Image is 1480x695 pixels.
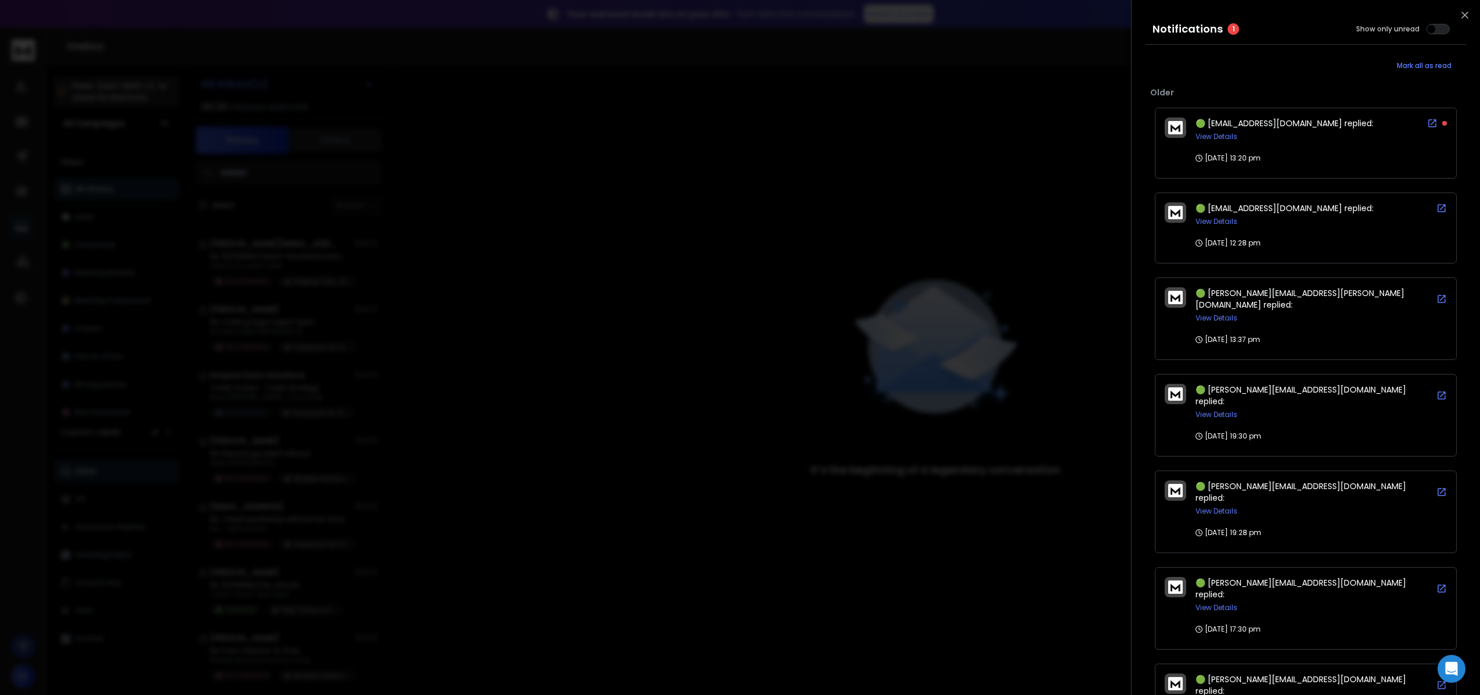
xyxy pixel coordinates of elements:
button: Mark all as read [1382,54,1466,77]
button: View Details [1196,132,1237,141]
p: [DATE] 12:28 pm [1196,238,1261,248]
img: logo [1168,677,1183,690]
span: 🟢 [PERSON_NAME][EMAIL_ADDRESS][DOMAIN_NAME] replied: [1196,384,1406,407]
button: View Details [1196,313,1237,323]
button: View Details [1196,603,1237,612]
p: [DATE] 19:30 pm [1196,432,1261,441]
img: logo [1168,291,1183,304]
img: logo [1168,484,1183,497]
img: logo [1168,580,1183,594]
p: Older [1150,87,1461,98]
span: 🟢 [PERSON_NAME][EMAIL_ADDRESS][PERSON_NAME][DOMAIN_NAME] replied: [1196,287,1404,311]
h3: Notifications [1152,21,1223,37]
span: 🟢 [PERSON_NAME][EMAIL_ADDRESS][DOMAIN_NAME] replied: [1196,480,1406,504]
label: Show only unread [1356,24,1419,34]
img: logo [1168,121,1183,134]
p: [DATE] 13:20 pm [1196,154,1261,163]
span: Mark all as read [1397,61,1451,70]
span: 🟢 [EMAIL_ADDRESS][DOMAIN_NAME] replied: [1196,202,1374,214]
span: 🟢 [PERSON_NAME][EMAIL_ADDRESS][DOMAIN_NAME] replied: [1196,577,1406,600]
button: View Details [1196,410,1237,419]
button: View Details [1196,217,1237,226]
img: logo [1168,387,1183,401]
img: logo [1168,206,1183,219]
p: [DATE] 19:28 pm [1196,528,1261,537]
span: 1 [1228,23,1239,35]
p: [DATE] 13:37 pm [1196,335,1260,344]
div: Open Intercom Messenger [1438,655,1465,683]
p: [DATE] 17:30 pm [1196,625,1261,634]
span: 🟢 [EMAIL_ADDRESS][DOMAIN_NAME] replied: [1196,117,1374,129]
button: View Details [1196,507,1237,516]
